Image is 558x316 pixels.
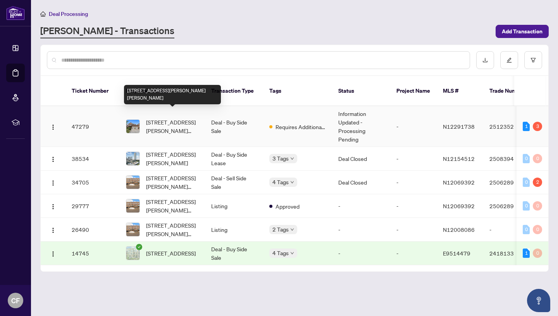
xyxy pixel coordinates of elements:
td: - [390,194,437,218]
th: Ticket Number [65,76,120,106]
button: edit [500,51,518,69]
img: Logo [50,180,56,186]
span: [STREET_ADDRESS][PERSON_NAME][PERSON_NAME] [146,174,199,191]
td: - [332,242,390,265]
td: - [483,218,537,242]
img: thumbnail-img [126,223,139,236]
div: 3 [533,122,542,131]
th: Transaction Type [205,76,263,106]
span: [STREET_ADDRESS] [146,249,196,257]
img: Logo [50,251,56,257]
span: Approved [276,202,300,211]
div: 0 [523,201,530,211]
span: down [290,157,294,161]
img: thumbnail-img [126,176,139,189]
td: 2506289 [483,194,537,218]
span: N12069392 [443,202,475,209]
span: [STREET_ADDRESS][PERSON_NAME] [146,150,199,167]
div: 0 [533,154,542,163]
td: - [332,194,390,218]
td: Deal - Buy Side Sale [205,242,263,265]
span: N12008086 [443,226,475,233]
td: Deal - Sell Side Sale [205,171,263,194]
th: Property Address [120,76,205,106]
button: Logo [47,176,59,188]
button: Logo [47,247,59,259]
img: thumbnail-img [126,120,139,133]
div: [STREET_ADDRESS][PERSON_NAME][PERSON_NAME] [124,85,221,104]
td: - [390,147,437,171]
button: Logo [47,200,59,212]
div: 0 [533,249,542,258]
td: Deal - Buy Side Lease [205,147,263,171]
th: Tags [263,76,332,106]
td: 14745 [65,242,120,265]
img: Logo [50,124,56,130]
a: [PERSON_NAME] - Transactions [40,24,174,38]
td: - [390,171,437,194]
td: 2418133 [483,242,537,265]
span: [STREET_ADDRESS][PERSON_NAME][PERSON_NAME] [146,197,199,214]
td: Deal Closed [332,171,390,194]
img: thumbnail-img [126,247,139,260]
span: Deal Processing [49,10,88,17]
span: 3 Tags [272,154,289,163]
td: - [390,242,437,265]
img: Logo [50,227,56,233]
td: 2506289 [483,171,537,194]
span: Add Transaction [502,25,542,38]
td: - [332,218,390,242]
div: 0 [523,154,530,163]
span: download [482,57,488,63]
div: 1 [523,249,530,258]
td: 26490 [65,218,120,242]
button: Logo [47,120,59,133]
img: thumbnail-img [126,199,139,212]
img: Logo [50,156,56,162]
td: 2512352 [483,106,537,147]
img: logo [6,6,25,20]
td: Information Updated - Processing Pending [332,106,390,147]
span: N12069392 [443,179,475,186]
td: - [390,218,437,242]
td: 47279 [65,106,120,147]
th: Project Name [390,76,437,106]
td: 2508394 [483,147,537,171]
span: [STREET_ADDRESS][PERSON_NAME][PERSON_NAME] [146,118,199,135]
td: Deal Closed [332,147,390,171]
td: Deal - Buy Side Sale [205,106,263,147]
th: Status [332,76,390,106]
button: Add Transaction [496,25,549,38]
div: 1 [523,122,530,131]
span: 4 Tags [272,249,289,257]
div: 0 [533,201,542,211]
td: 34705 [65,171,120,194]
th: Trade Number [483,76,537,106]
span: 4 Tags [272,178,289,186]
button: Logo [47,223,59,236]
div: 0 [523,178,530,187]
button: Open asap [527,289,550,312]
span: down [290,251,294,255]
img: thumbnail-img [126,152,139,165]
div: 2 [533,178,542,187]
span: Requires Additional Docs [276,123,326,131]
td: Listing [205,218,263,242]
div: 0 [533,225,542,234]
span: CF [11,295,20,306]
span: edit [506,57,512,63]
span: 2 Tags [272,225,289,234]
span: check-circle [136,244,142,250]
img: Logo [50,204,56,210]
span: [STREET_ADDRESS][PERSON_NAME][PERSON_NAME] [146,221,199,238]
button: Logo [47,152,59,165]
td: 38534 [65,147,120,171]
span: filter [530,57,536,63]
td: - [390,106,437,147]
span: down [290,180,294,184]
td: Listing [205,194,263,218]
button: filter [524,51,542,69]
span: N12291738 [443,123,475,130]
span: down [290,228,294,231]
span: home [40,11,46,17]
